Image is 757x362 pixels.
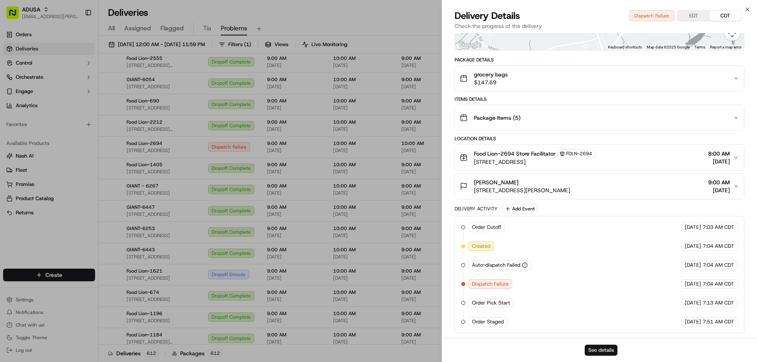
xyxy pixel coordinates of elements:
[27,75,129,83] div: Start new chat
[21,51,142,59] input: Got a question? Start typing here...
[8,8,24,24] img: Nash
[455,105,744,130] button: Package Items (5)
[472,280,509,288] span: Dispatch Failure
[472,224,501,231] span: Order Cutoff
[474,71,508,78] span: grocery bags
[708,158,730,165] span: [DATE]
[685,280,701,288] span: [DATE]
[78,134,95,139] span: Pylon
[703,243,734,250] span: 7:04 AM CDT
[457,40,483,50] img: Google
[472,243,490,250] span: Created
[134,78,144,87] button: Start new chat
[708,186,730,194] span: [DATE]
[56,133,95,139] a: Powered byPylon
[474,178,518,186] span: [PERSON_NAME]
[703,224,734,231] span: 7:03 AM CDT
[455,57,744,63] div: Package Details
[67,115,73,121] div: 💻
[474,158,595,166] span: [STREET_ADDRESS]
[708,150,730,158] span: 8:00 AM
[709,11,741,21] button: CDT
[472,318,504,325] span: Order Staged
[685,224,701,231] span: [DATE]
[474,150,556,158] span: Food Lion-2694 Store Facilitator
[474,114,520,122] span: Package Items ( 5 )
[585,345,617,356] button: See details
[474,186,570,194] span: [STREET_ADDRESS][PERSON_NAME]
[8,75,22,89] img: 1736555255976-a54dd68f-1ca7-489b-9aae-adbdc363a1c4
[685,262,701,269] span: [DATE]
[708,178,730,186] span: 9:00 AM
[694,45,705,49] a: Terms (opens in new tab)
[703,299,734,306] span: 7:13 AM CDT
[678,11,709,21] button: EDT
[455,174,744,199] button: [PERSON_NAME][STREET_ADDRESS][PERSON_NAME]9:00 AM[DATE]
[703,280,734,288] span: 7:04 AM CDT
[27,83,100,89] div: We're available if you need us!
[16,114,60,122] span: Knowledge Base
[8,115,14,121] div: 📗
[608,45,642,50] button: Keyboard shortcuts
[455,66,744,91] button: grocery bags$147.69
[703,318,734,325] span: 7:51 AM CDT
[474,78,508,86] span: $147.69
[647,45,690,49] span: Map data ©2025 Google
[455,22,744,30] p: Check the progress of the delivery
[63,111,130,125] a: 💻API Documentation
[685,243,701,250] span: [DATE]
[457,40,483,50] a: Open this area in Google Maps (opens a new window)
[455,96,744,102] div: Items Details
[455,9,520,22] span: Delivery Details
[710,45,742,49] a: Report a map error
[685,318,701,325] span: [DATE]
[8,32,144,44] p: Welcome 👋
[75,114,127,122] span: API Documentation
[566,150,592,157] span: FDLN-2694
[703,262,734,269] span: 7:04 AM CDT
[685,299,701,306] span: [DATE]
[502,204,537,213] button: Add Event
[455,206,498,212] div: Delivery Activity
[472,299,510,306] span: Order Pick Start
[5,111,63,125] a: 📗Knowledge Base
[472,262,520,269] span: Auto-dispatch Failed
[455,136,744,142] div: Location Details
[455,145,744,171] button: Food Lion-2694 Store FacilitatorFDLN-2694[STREET_ADDRESS]8:00 AM[DATE]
